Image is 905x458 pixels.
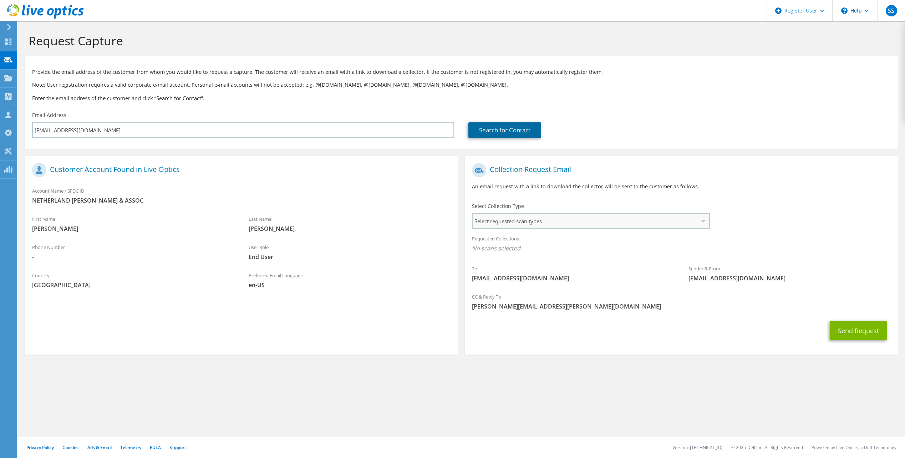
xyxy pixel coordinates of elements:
div: Requested Collections [465,231,898,258]
div: Country [25,268,241,292]
div: Last Name [241,212,458,236]
span: No scans selected [472,244,890,252]
a: Telemetry [120,444,141,451]
span: NETHERLAND [PERSON_NAME] & ASSOC [32,197,451,204]
svg: \n [841,7,848,14]
div: Preferred Email Language [241,268,458,292]
div: Phone Number [25,240,241,264]
span: Select requested scan types [473,214,708,228]
span: en-US [249,281,451,289]
li: Version: [TECHNICAL_ID] [672,444,723,451]
h1: Collection Request Email [472,163,887,177]
p: Provide the email address of the customer from whom you would like to request a capture. The cust... [32,68,891,76]
div: First Name [25,212,241,236]
span: [PERSON_NAME][EMAIL_ADDRESS][PERSON_NAME][DOMAIN_NAME] [472,302,890,310]
a: Ads & Email [87,444,112,451]
li: © 2025 Dell Inc. All Rights Reserved [731,444,803,451]
h1: Request Capture [29,33,891,48]
span: - [32,253,234,261]
div: To [465,261,681,286]
label: Select Collection Type [472,203,524,210]
a: Privacy Policy [26,444,54,451]
a: Search for Contact [468,122,541,138]
div: Account Name / SFDC ID [25,183,458,208]
span: [PERSON_NAME] [249,225,451,233]
h3: Enter the email address of the customer and click “Search for Contact”. [32,94,891,102]
h1: Customer Account Found in Live Optics [32,163,447,177]
span: [EMAIL_ADDRESS][DOMAIN_NAME] [688,274,891,282]
a: EULA [150,444,161,451]
li: Powered by Live Optics, a Dell Technology [812,444,896,451]
div: User Role [241,240,458,264]
button: Send Request [830,321,887,340]
span: [PERSON_NAME] [32,225,234,233]
a: Cookies [62,444,79,451]
div: CC & Reply To [465,289,898,314]
p: Note: User registration requires a valid corporate e-mail account. Personal e-mail accounts will ... [32,81,891,89]
p: An email request with a link to download the collector will be sent to the customer as follows. [472,183,890,190]
span: End User [249,253,451,261]
span: [EMAIL_ADDRESS][DOMAIN_NAME] [472,274,674,282]
span: SS [886,5,897,16]
label: Email Address [32,112,66,119]
span: [GEOGRAPHIC_DATA] [32,281,234,289]
a: Support [169,444,186,451]
div: Sender & From [681,261,898,286]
